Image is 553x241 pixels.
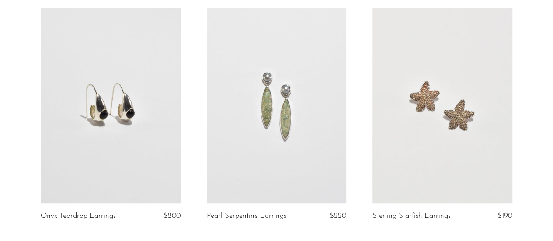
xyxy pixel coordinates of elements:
[207,212,286,220] a: Pearl Serpentine Earrings
[372,212,451,220] a: Sterling Starfish Earrings
[163,212,181,220] span: $200
[330,212,346,220] span: $220
[41,212,116,220] a: Onyx Teardrop Earrings
[497,212,512,220] span: $190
